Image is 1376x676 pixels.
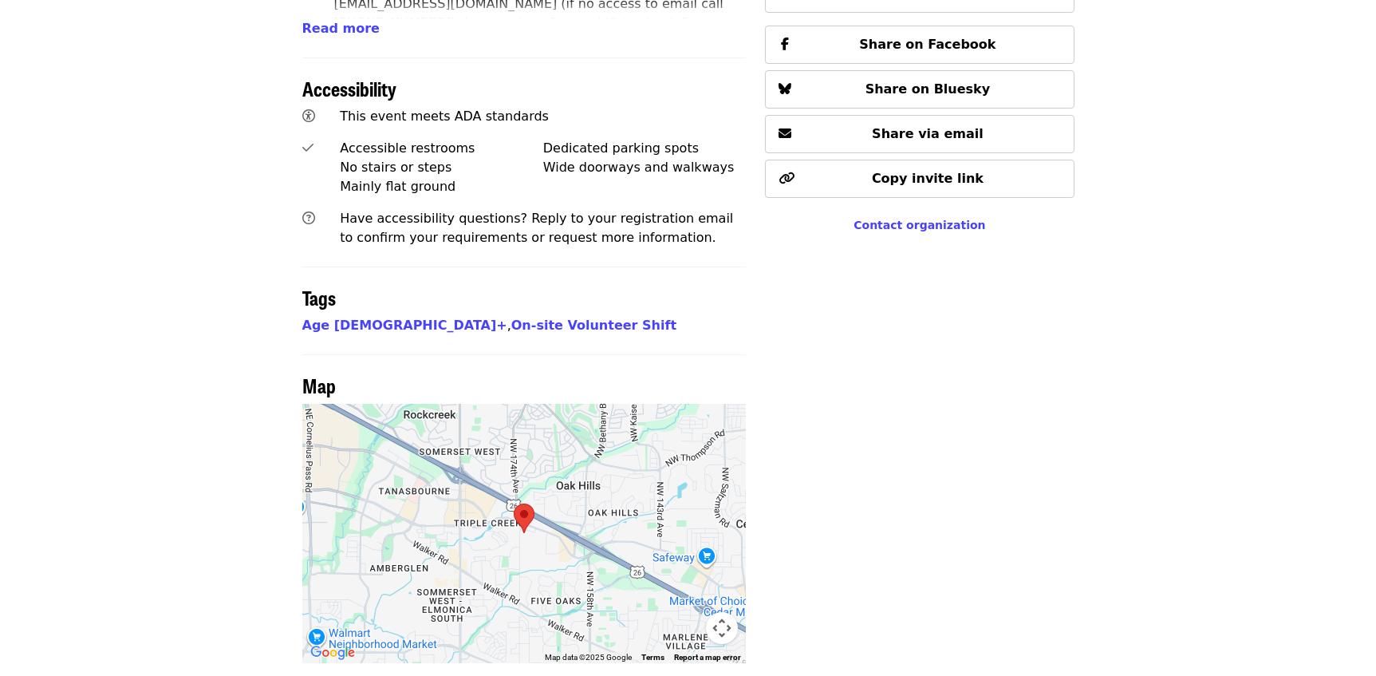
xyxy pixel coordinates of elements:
[340,177,543,196] div: Mainly flat ground
[765,160,1074,198] button: Copy invite link
[674,653,741,662] a: Report a map error
[302,318,511,333] span: ,
[302,140,313,156] i: check icon
[302,109,315,124] i: universal-access icon
[765,70,1074,109] button: Share on Bluesky
[340,109,549,124] span: This event meets ADA standards
[302,21,380,36] span: Read more
[765,26,1074,64] button: Share on Facebook
[302,19,380,38] button: Read more
[872,126,984,141] span: Share via email
[306,642,359,663] a: Open this area in Google Maps (opens a new window)
[872,171,984,186] span: Copy invite link
[543,139,747,158] div: Dedicated parking spots
[859,37,996,52] span: Share on Facebook
[340,139,543,158] div: Accessible restrooms
[340,158,543,177] div: No stairs or steps
[545,653,632,662] span: Map data ©2025 Google
[854,219,985,231] a: Contact organization
[865,81,991,97] span: Share on Bluesky
[340,211,733,245] span: Have accessibility questions? Reply to your registration email to confirm your requirements or re...
[302,211,315,226] i: question-circle icon
[706,612,738,644] button: Map camera controls
[302,318,507,333] a: Age [DEMOGRAPHIC_DATA]+
[306,642,359,663] img: Google
[302,74,396,102] span: Accessibility
[543,158,747,177] div: Wide doorways and walkways
[765,115,1074,153] button: Share via email
[641,653,664,662] a: Terms (opens in new tab)
[302,283,336,311] span: Tags
[302,371,336,399] span: Map
[511,318,676,333] a: On-site Volunteer Shift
